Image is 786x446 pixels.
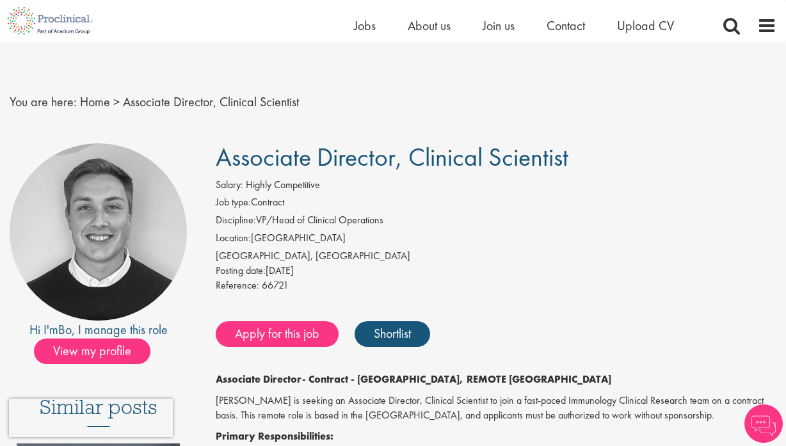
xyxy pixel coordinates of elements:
img: imeage of recruiter Bo Forsen [10,143,187,321]
h3: Similar posts [40,396,157,427]
li: [GEOGRAPHIC_DATA] [216,231,776,249]
label: Location: [216,231,251,246]
a: Jobs [354,17,376,34]
a: Join us [483,17,515,34]
img: Chatbot [744,404,783,443]
label: Job type: [216,195,251,210]
li: Contract [216,195,776,213]
span: > [113,93,120,110]
a: Contact [547,17,585,34]
span: Highly Competitive [246,178,320,191]
a: Bo [58,321,72,338]
label: Discipline: [216,213,256,228]
div: Hi I'm , I manage this role [10,321,187,339]
a: Apply for this job [216,321,339,347]
li: VP/Head of Clinical Operations [216,213,776,231]
div: [GEOGRAPHIC_DATA], [GEOGRAPHIC_DATA] [216,249,776,264]
a: Upload CV [617,17,674,34]
span: You are here: [10,93,77,110]
span: View my profile [34,338,150,364]
p: [PERSON_NAME] is seeking an Associate Director, Clinical Scientist to join a fast-paced Immunolog... [216,394,776,423]
label: Salary: [216,178,243,193]
a: View my profile [34,341,163,358]
span: Associate Director, Clinical Scientist [123,93,299,110]
label: Reference: [216,278,259,293]
a: Shortlist [355,321,430,347]
strong: Associate Director [216,372,302,386]
strong: - Contract - [GEOGRAPHIC_DATA], REMOTE [GEOGRAPHIC_DATA] [302,372,611,386]
span: Posting date: [216,264,266,277]
strong: Primary Responsibilities: [216,429,333,443]
iframe: reCAPTCHA [9,399,173,437]
a: About us [408,17,451,34]
a: breadcrumb link [80,93,110,110]
div: [DATE] [216,264,776,278]
span: Associate Director, Clinical Scientist [216,141,568,173]
span: 66721 [262,278,289,292]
